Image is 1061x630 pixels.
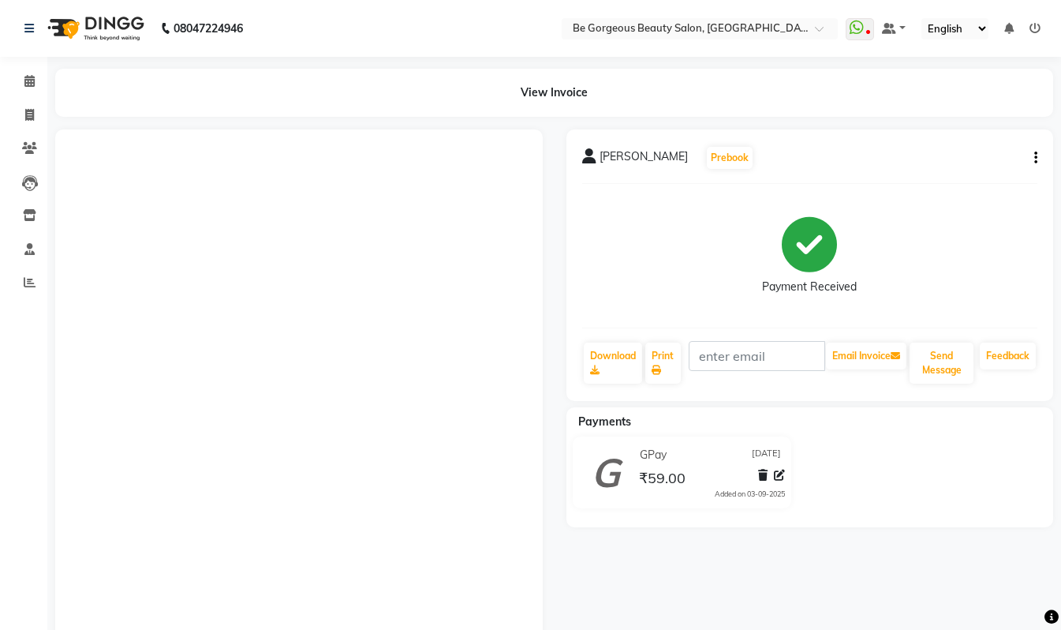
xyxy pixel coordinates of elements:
[910,343,973,384] button: Send Message
[640,447,667,463] span: GPay
[639,469,686,491] span: ₹59.00
[715,489,785,500] div: Added on 03-09-2025
[584,343,642,384] a: Download
[645,343,682,384] a: Print
[980,343,1036,369] a: Feedback
[689,341,825,371] input: enter email
[707,147,753,169] button: Prebook
[40,6,148,51] img: logo
[762,279,857,295] div: Payment Received
[174,6,243,51] b: 08047224946
[600,148,688,171] span: [PERSON_NAME]
[826,343,906,369] button: Email Invoice
[55,69,1053,117] div: View Invoice
[578,414,631,429] span: Payments
[752,447,781,463] span: [DATE]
